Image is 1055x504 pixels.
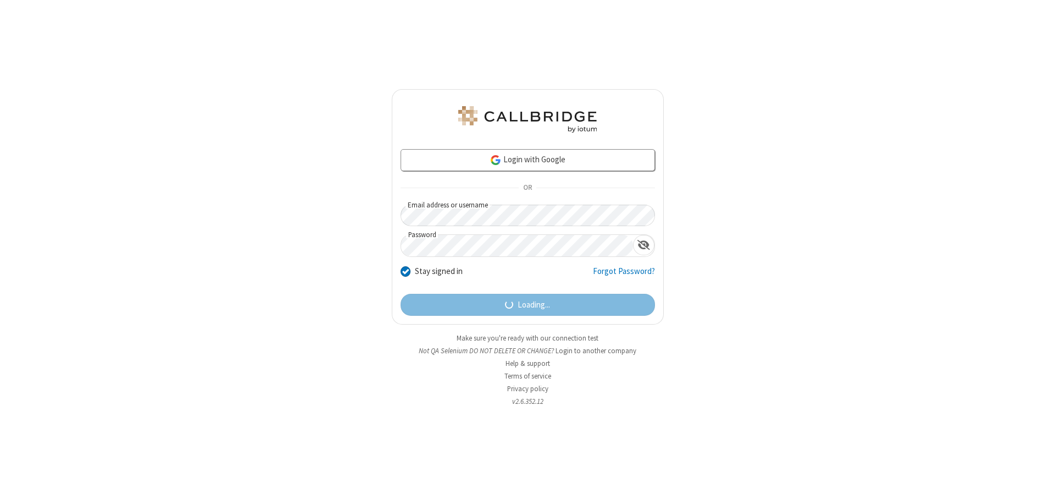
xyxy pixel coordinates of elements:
img: QA Selenium DO NOT DELETE OR CHANGE [456,106,599,133]
li: v2.6.352.12 [392,396,664,407]
li: Not QA Selenium DO NOT DELETE OR CHANGE? [392,346,664,356]
input: Password [401,235,633,256]
a: Login with Google [401,149,655,171]
button: Login to another company [556,346,636,356]
a: Privacy policy [507,384,548,393]
button: Loading... [401,294,655,316]
a: Terms of service [504,371,551,381]
a: Forgot Password? [593,265,655,286]
a: Make sure you're ready with our connection test [457,333,598,343]
a: Help & support [506,359,550,368]
img: google-icon.png [490,154,502,166]
span: Loading... [518,299,550,311]
div: Show password [633,235,654,255]
span: OR [519,180,536,196]
input: Email address or username [401,205,655,226]
label: Stay signed in [415,265,463,278]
